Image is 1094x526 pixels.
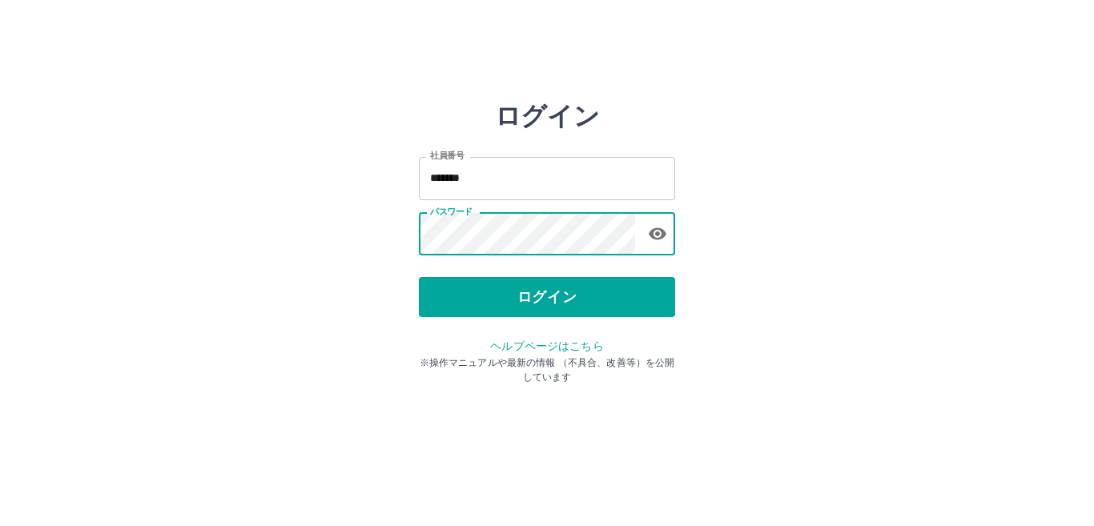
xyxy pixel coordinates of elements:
[430,150,464,162] label: 社員番号
[419,355,675,384] p: ※操作マニュアルや最新の情報 （不具合、改善等）を公開しています
[490,339,603,352] a: ヘルプページはこちら
[430,206,473,218] label: パスワード
[419,277,675,317] button: ログイン
[495,101,600,131] h2: ログイン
